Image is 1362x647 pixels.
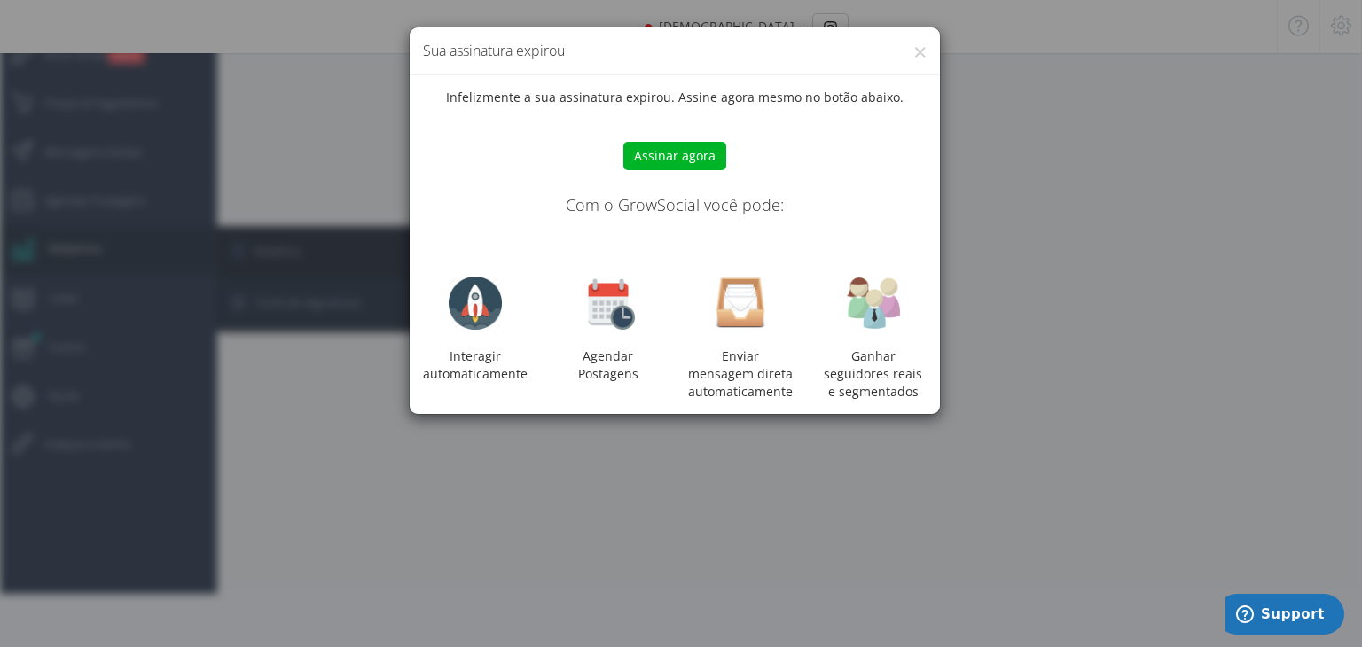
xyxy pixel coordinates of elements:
button: Assinar agora [623,142,726,170]
div: Ganhar seguidores reais e segmentados [807,347,940,401]
h4: Com o GrowSocial você pode: [423,197,927,214]
div: Interagir automaticamente [410,277,543,383]
img: calendar-clock-128.png [582,277,635,330]
img: users.png [847,277,900,330]
h4: Sua assinatura expirou [423,41,927,61]
div: Enviar mensagem direta automaticamente [675,277,808,401]
img: inbox.png [714,277,767,330]
iframe: Opens a widget where you can find more information [1225,594,1344,638]
div: Agendar Postagens [542,277,675,383]
button: × [913,40,927,64]
img: rocket-128.png [449,277,502,330]
div: Infelizmente a sua assinatura expirou. Assine agora mesmo no botão abaixo. [410,89,940,401]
